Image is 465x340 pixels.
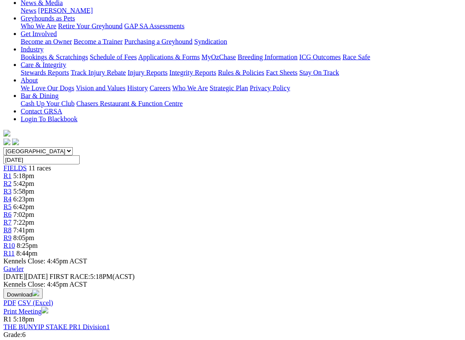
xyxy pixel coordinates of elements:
[21,22,56,30] a: Who We Are
[3,308,48,315] a: Print Meeting
[342,53,370,61] a: Race Safe
[3,273,48,280] span: [DATE]
[3,299,16,306] a: PDF
[3,226,12,234] a: R8
[90,53,136,61] a: Schedule of Fees
[169,69,216,76] a: Integrity Reports
[3,273,26,280] span: [DATE]
[13,315,34,323] span: 5:18pm
[13,180,34,187] span: 5:42pm
[3,331,22,338] span: Grade:
[50,273,135,280] span: 5:18PM(ACST)
[3,315,12,323] span: R1
[21,61,66,68] a: Care & Integrity
[13,226,34,234] span: 7:41pm
[50,273,90,280] span: FIRST RACE:
[13,211,34,218] span: 7:02pm
[16,250,37,257] span: 8:44pm
[21,100,74,107] a: Cash Up Your Club
[76,100,183,107] a: Chasers Restaurant & Function Centre
[21,7,462,15] div: News & Media
[21,53,88,61] a: Bookings & Scratchings
[3,164,27,172] a: FIELDS
[138,53,200,61] a: Applications & Forms
[21,38,462,46] div: Get Involved
[3,323,110,331] a: THE BUNYIP STAKE PR1 Division1
[21,77,38,84] a: About
[238,53,298,61] a: Breeding Information
[38,7,93,14] a: [PERSON_NAME]
[3,188,12,195] a: R3
[21,7,36,14] a: News
[3,288,43,299] button: Download
[3,250,15,257] a: R11
[21,30,57,37] a: Get Involved
[13,195,34,203] span: 6:23pm
[21,92,59,99] a: Bar & Dining
[74,38,123,45] a: Become a Trainer
[13,234,34,241] span: 8:05pm
[210,84,248,92] a: Strategic Plan
[3,265,24,272] a: Gawler
[41,307,48,314] img: printer.svg
[3,331,462,339] div: 6
[3,155,80,164] input: Select date
[13,219,34,226] span: 7:22pm
[21,53,462,61] div: Industry
[127,84,148,92] a: History
[3,203,12,210] a: R5
[21,100,462,108] div: Bar & Dining
[21,15,75,22] a: Greyhounds as Pets
[13,203,34,210] span: 6:42pm
[172,84,208,92] a: Who We Are
[21,84,74,92] a: We Love Our Dogs
[299,69,339,76] a: Stay On Track
[3,180,12,187] a: R2
[3,281,462,288] div: Kennels Close: 4:45pm ACST
[21,46,43,53] a: Industry
[13,188,34,195] span: 5:58pm
[21,84,462,92] div: About
[28,164,51,172] span: 11 races
[3,130,10,137] img: logo-grsa-white.png
[149,84,170,92] a: Careers
[71,69,126,76] a: Track Injury Rebate
[17,242,38,249] span: 8:25pm
[21,115,77,123] a: Login To Blackbook
[3,242,15,249] a: R10
[21,22,462,30] div: Greyhounds as Pets
[21,38,72,45] a: Become an Owner
[3,172,12,179] a: R1
[21,69,69,76] a: Stewards Reports
[21,69,462,77] div: Care & Integrity
[3,195,12,203] a: R4
[3,257,87,265] span: Kennels Close: 4:45pm ACST
[250,84,290,92] a: Privacy Policy
[3,234,12,241] a: R9
[32,290,39,297] img: download.svg
[127,69,167,76] a: Injury Reports
[3,219,12,226] a: R7
[3,211,12,218] a: R6
[58,22,123,30] a: Retire Your Greyhound
[124,22,185,30] a: GAP SA Assessments
[21,108,62,115] a: Contact GRSA
[3,139,10,145] img: facebook.svg
[18,299,53,306] a: CSV (Excel)
[266,69,298,76] a: Fact Sheets
[124,38,192,45] a: Purchasing a Greyhound
[194,38,227,45] a: Syndication
[76,84,125,92] a: Vision and Values
[299,53,341,61] a: ICG Outcomes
